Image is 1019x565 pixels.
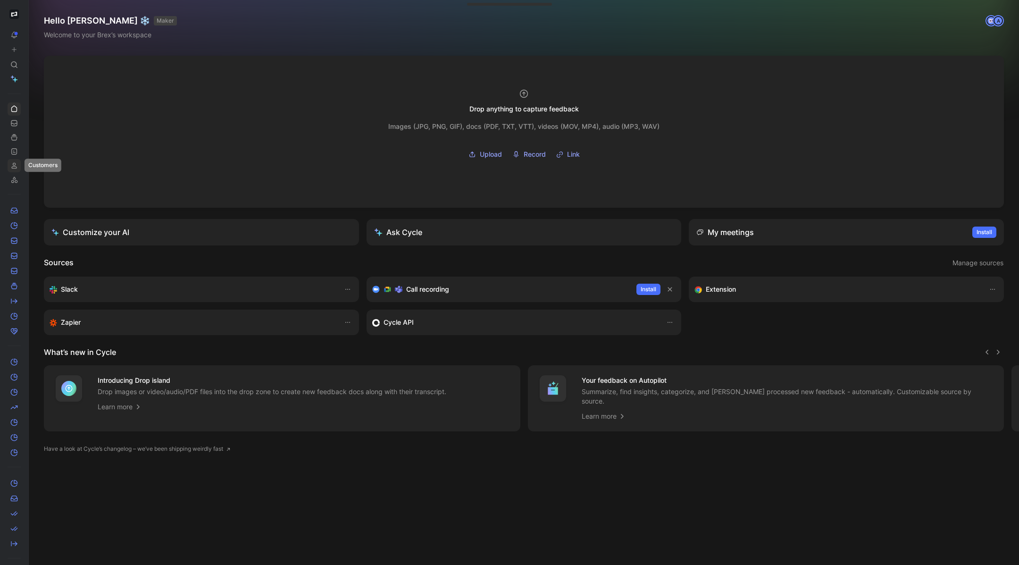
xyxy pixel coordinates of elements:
img: avatar [986,16,996,25]
div: Capture feedback from anywhere on the web [694,284,979,295]
button: MAKER [154,16,177,25]
span: Link [567,149,580,160]
div: Ask Cycle [374,227,422,238]
a: Have a look at Cycle’s changelog – we’ve been shipping weirdly fast [44,444,231,454]
h3: Call recording [406,284,449,295]
div: Sync customers & send feedback from custom sources. Get inspired by our favorite use case [372,317,657,328]
div: Sync your customers, send feedback and get updates in Slack [50,284,334,295]
h2: What’s new in Cycle [44,346,116,358]
p: Summarize, find insights, categorize, and [PERSON_NAME] processed new feedback - automatically. C... [582,387,993,406]
div: Record & transcribe meetings from Zoom, Meet & Teams. [372,284,629,295]
span: Install [641,285,656,294]
button: Ask Cycle [367,219,682,245]
h3: Zapier [61,317,81,328]
div: My meetings [696,227,754,238]
span: Record [524,149,546,160]
h4: Introducing Drop island [98,375,446,386]
a: Learn more [98,401,142,413]
h2: Sources [44,257,74,269]
div: Drop anything to capture feedback [469,103,579,115]
div: Welcome to your Brex’s workspace [44,29,177,41]
a: Customize your AI [44,219,359,245]
div: Customize your AI [51,227,129,238]
button: Brex [8,8,21,21]
button: Install [972,227,996,238]
span: Manage sources [952,257,1003,269]
div: A [994,16,1003,25]
img: Brex [9,9,19,19]
button: Link [553,147,583,161]
h3: Extension [706,284,736,295]
div: Capture feedback from thousands of sources with Zapier (survey results, recordings, sheets, etc). [50,317,334,328]
p: Drop images or video/audio/PDF files into the drop zone to create new feedback docs along with th... [98,387,446,396]
h3: Slack [61,284,78,295]
h4: Your feedback on Autopilot [582,375,993,386]
button: Record [509,147,549,161]
span: Install [977,228,992,237]
button: Manage sources [952,257,1004,269]
h1: Hello [PERSON_NAME] ❄️ [44,15,177,26]
div: Images (JPG, PNG, GIF), docs (PDF, TXT, VTT), videos (MOV, MP4), audio (MP3, WAV) [388,121,660,132]
span: Upload [480,149,502,160]
h3: Cycle API [384,317,414,328]
button: Install [636,284,660,295]
button: Upload [465,147,505,161]
a: Learn more [582,411,626,422]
